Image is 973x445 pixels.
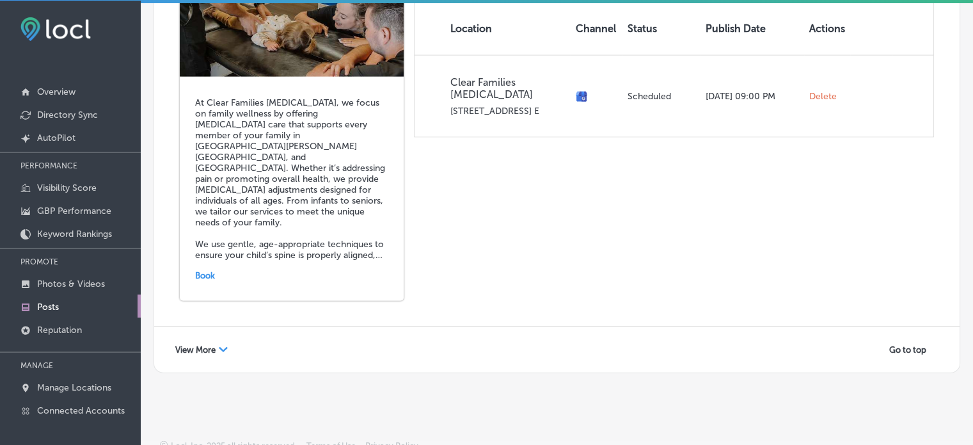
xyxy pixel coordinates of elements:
[809,91,837,102] span: Delete
[889,345,926,355] span: Go to top
[37,405,125,416] p: Connected Accounts
[37,279,105,289] p: Photos & Videos
[804,2,850,55] th: Actions
[628,91,695,102] p: Scheduled
[450,106,566,117] p: [STREET_ADDRESS] E
[20,17,91,41] img: fda3e92497d09a02dc62c9cd864e3231.png
[195,97,388,261] h5: At Clear Families [MEDICAL_DATA], we focus on family wellness by offering [MEDICAL_DATA] care tha...
[37,86,75,97] p: Overview
[37,325,82,336] p: Reputation
[37,382,111,393] p: Manage Locations
[415,2,571,55] th: Location
[571,2,622,55] th: Channel
[700,2,804,55] th: Publish Date
[37,206,111,216] p: GBP Performance
[37,229,112,239] p: Keyword Rankings
[706,91,799,102] p: [DATE] 09:00 PM
[37,133,75,143] p: AutoPilot
[175,345,216,355] span: View More
[37,302,59,312] p: Posts
[622,2,700,55] th: Status
[37,182,97,193] p: Visibility Score
[37,109,98,120] p: Directory Sync
[450,76,566,101] p: Clear Families [MEDICAL_DATA]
